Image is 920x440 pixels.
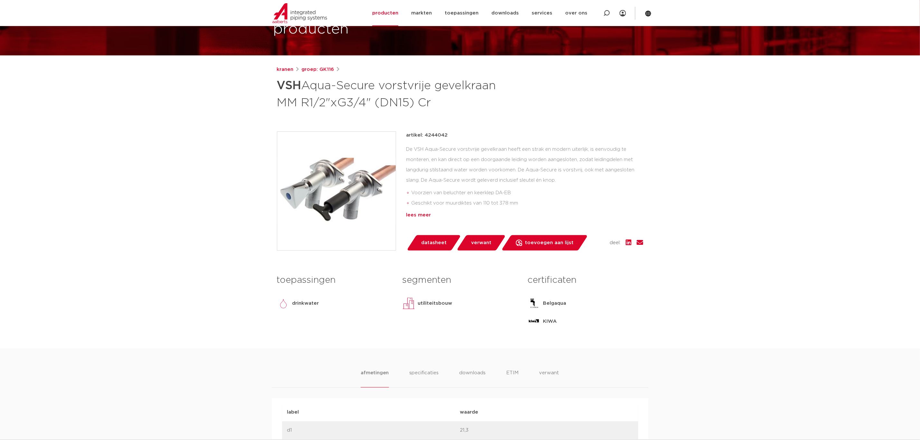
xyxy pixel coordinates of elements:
div: De VSH Aqua-Secure vorstvrije gevelkraan heeft een strak en modern uiterlijk, is eenvoudig te mon... [406,144,643,209]
a: groep: GK116 [302,66,334,73]
h3: segmenten [402,274,518,287]
span: datasheet [421,238,447,248]
div: lees meer [406,211,643,219]
p: d1 [287,426,460,434]
a: verwant [456,235,506,251]
p: label [287,408,460,416]
span: deel: [610,239,621,247]
p: drinkwater [292,300,319,307]
p: KIWA [543,318,557,325]
p: waarde [460,408,633,416]
p: Belgaqua [543,300,566,307]
img: Belgaqua [527,297,540,310]
li: afmetingen [361,369,389,387]
strong: VSH [277,80,301,91]
img: utiliteitsbouw [402,297,415,310]
img: KIWA [527,315,540,328]
a: kranen [277,66,294,73]
span: toevoegen aan lijst [525,238,574,248]
p: artikel: 4244042 [406,131,448,139]
img: Product Image for VSH Aqua-Secure vorstvrije gevelkraan MM R1/2"xG3/4" (DN15) Cr [277,132,396,250]
li: ETIM [507,369,519,387]
li: downloads [460,369,486,387]
h1: producten [273,19,349,40]
li: verwant [539,369,559,387]
img: drinkwater [277,297,290,310]
p: utiliteitsbouw [418,300,452,307]
li: specificaties [410,369,439,387]
p: 21,3 [460,426,633,434]
h3: certificaten [527,274,643,287]
li: Voorzien van beluchter en keerklep DA-EB [412,188,643,198]
h3: toepassingen [277,274,393,287]
a: datasheet [406,235,461,251]
span: verwant [471,238,491,248]
li: Geschikt voor muurdiktes van 110 tot 378 mm [412,198,643,208]
h1: Aqua-Secure vorstvrije gevelkraan MM R1/2"xG3/4" (DN15) Cr [277,76,519,111]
